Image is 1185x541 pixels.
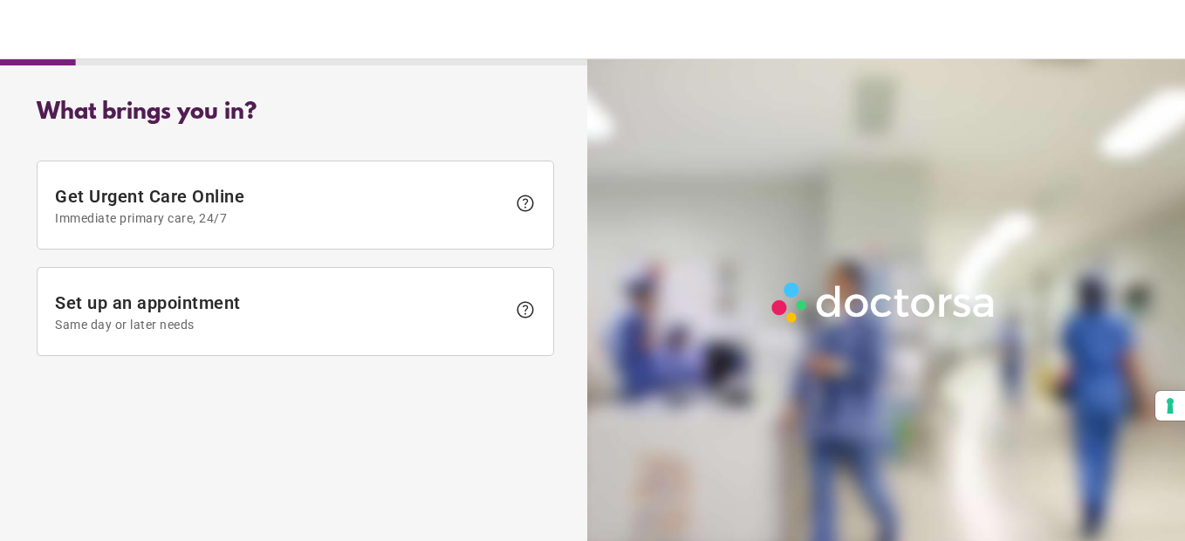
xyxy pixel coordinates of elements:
[1155,391,1185,421] button: Your consent preferences for tracking technologies
[55,292,506,332] span: Set up an appointment
[55,186,506,225] span: Get Urgent Care Online
[765,276,1003,329] img: Logo-Doctorsa-trans-White-partial-flat.png
[515,193,536,214] span: help
[55,211,506,225] span: Immediate primary care, 24/7
[55,318,506,332] span: Same day or later needs
[37,99,554,126] div: What brings you in?
[515,299,536,320] span: help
